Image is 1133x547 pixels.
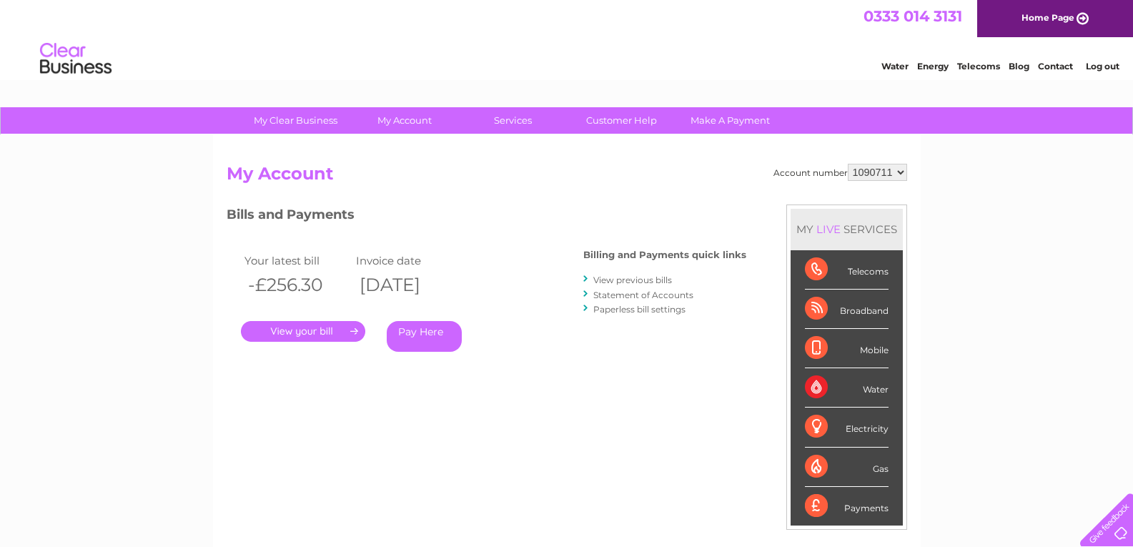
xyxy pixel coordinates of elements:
[229,8,905,69] div: Clear Business is a trading name of Verastar Limited (registered in [GEOGRAPHIC_DATA] No. 3667643...
[805,487,889,526] div: Payments
[593,275,672,285] a: View previous bills
[241,321,365,342] a: .
[813,222,843,236] div: LIVE
[957,61,1000,72] a: Telecoms
[563,107,681,134] a: Customer Help
[805,329,889,368] div: Mobile
[791,209,903,250] div: MY SERVICES
[805,290,889,329] div: Broadband
[454,107,572,134] a: Services
[805,448,889,487] div: Gas
[583,250,746,260] h4: Billing and Payments quick links
[773,164,907,181] div: Account number
[227,164,907,191] h2: My Account
[1086,61,1119,72] a: Log out
[864,7,962,25] a: 0333 014 3131
[805,250,889,290] div: Telecoms
[241,270,352,300] th: -£256.30
[227,204,746,230] h3: Bills and Payments
[345,107,463,134] a: My Account
[917,61,949,72] a: Energy
[39,37,112,81] img: logo.png
[352,270,464,300] th: [DATE]
[387,321,462,352] a: Pay Here
[237,107,355,134] a: My Clear Business
[241,251,352,270] td: Your latest bill
[352,251,464,270] td: Invoice date
[805,368,889,408] div: Water
[1009,61,1029,72] a: Blog
[671,107,789,134] a: Make A Payment
[593,304,686,315] a: Paperless bill settings
[1038,61,1073,72] a: Contact
[805,408,889,447] div: Electricity
[881,61,909,72] a: Water
[593,290,693,300] a: Statement of Accounts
